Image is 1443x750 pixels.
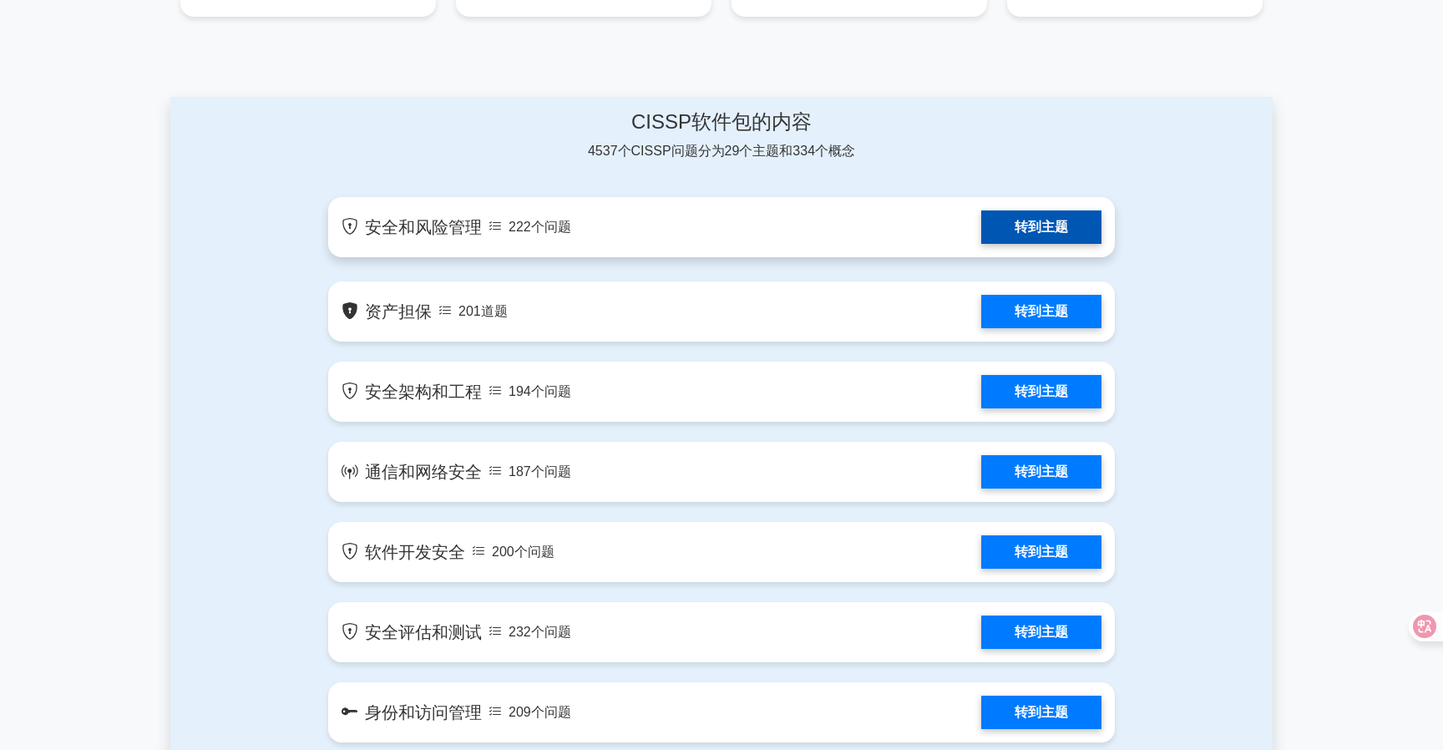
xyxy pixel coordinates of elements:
[328,110,1115,161] div: 4537个CISSP问题分为29个主题和334个概念
[981,210,1101,244] a: 转到主题
[328,110,1115,134] h4: CISSP软件包的内容
[981,616,1101,649] a: 转到主题
[981,455,1101,489] a: 转到主题
[981,295,1101,328] a: 转到主题
[981,696,1101,729] a: 转到主题
[981,535,1101,569] a: 转到主题
[981,375,1101,408] a: 转到主题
